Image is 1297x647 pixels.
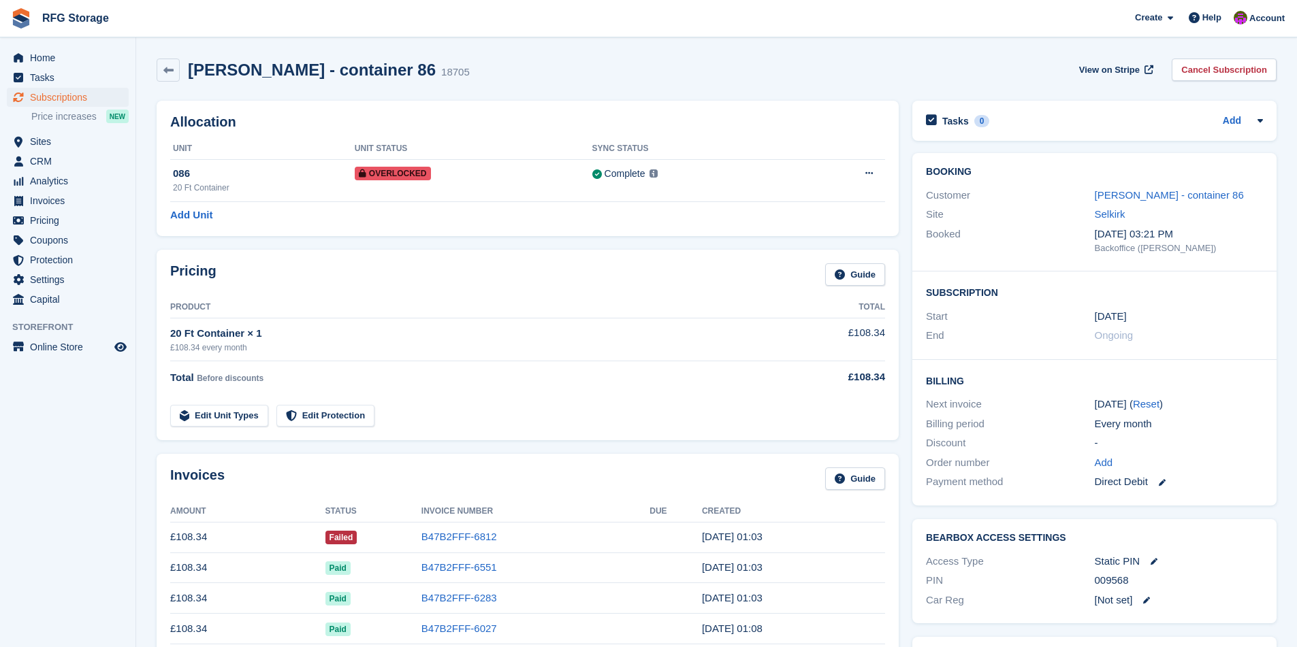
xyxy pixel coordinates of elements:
[650,169,658,178] img: icon-info-grey-7440780725fd019a000dd9b08b2336e03edf1995a4989e88bcd33f0948082b44.svg
[1133,398,1159,410] a: Reset
[7,211,129,230] a: menu
[421,501,650,522] th: Invoice Number
[825,263,885,286] a: Guide
[325,501,421,522] th: Status
[1135,11,1162,24] span: Create
[702,561,763,573] time: 2025-08-21 00:03:09 UTC
[31,110,97,123] span: Price increases
[1095,329,1134,341] span: Ongoing
[421,531,497,542] a: B47B2FFF-6812
[30,48,112,67] span: Home
[7,171,129,190] a: menu
[775,297,885,318] th: Total
[1095,474,1263,490] div: Direct Debit
[7,68,129,87] a: menu
[926,397,1094,412] div: Next invoice
[974,115,990,127] div: 0
[170,138,355,160] th: Unit
[650,501,702,522] th: Due
[926,435,1094,451] div: Discount
[1074,59,1156,81] a: View on Stripe
[7,290,129,309] a: menu
[30,152,112,171] span: CRM
[30,211,112,230] span: Pricing
[1095,189,1244,201] a: [PERSON_NAME] - container 86
[7,250,129,269] a: menu
[325,592,351,605] span: Paid
[1079,63,1140,77] span: View on Stripe
[170,501,325,522] th: Amount
[605,167,645,181] div: Complete
[7,231,129,250] a: menu
[1095,227,1263,242] div: [DATE] 03:21 PM
[112,339,129,355] a: Preview store
[325,531,357,544] span: Failed
[173,166,355,182] div: 086
[30,231,112,250] span: Coupons
[12,320,135,334] span: Storefront
[775,369,885,385] div: £108.34
[170,297,775,318] th: Product
[106,110,129,123] div: NEW
[926,374,1263,387] h2: Billing
[441,65,470,80] div: 18705
[1095,397,1263,412] div: [DATE] ( )
[926,455,1094,471] div: Order number
[926,474,1094,490] div: Payment method
[926,167,1263,178] h2: Booking
[170,371,194,383] span: Total
[7,152,129,171] a: menu
[825,467,885,490] a: Guide
[355,138,592,160] th: Unit Status
[30,171,112,190] span: Analytics
[325,623,351,636] span: Paid
[702,531,763,542] time: 2025-09-21 00:03:29 UTC
[1234,11,1247,24] img: Laura Lawson
[355,167,431,180] span: Overlocked
[170,467,225,490] h2: Invoices
[592,138,797,160] th: Sync Status
[702,501,885,522] th: Created
[197,374,263,383] span: Before discounts
[1095,242,1263,255] div: Backoffice ([PERSON_NAME])
[170,326,775,342] div: 20 Ft Container × 1
[1095,208,1125,220] a: Selkirk
[170,342,775,354] div: £108.34 every month
[173,182,355,194] div: 20 Ft Container
[7,48,129,67] a: menu
[421,623,497,634] a: B47B2FFF-6027
[170,522,325,552] td: £108.34
[926,533,1263,544] h2: BearBox Access Settings
[30,88,112,107] span: Subscriptions
[926,328,1094,344] div: End
[942,115,969,127] h2: Tasks
[188,61,436,79] h2: [PERSON_NAME] - container 86
[926,593,1094,608] div: Car Reg
[31,109,129,124] a: Price increases NEW
[1095,573,1263,588] div: 009568
[1095,435,1263,451] div: -
[30,250,112,269] span: Protection
[170,114,885,130] h2: Allocation
[926,416,1094,432] div: Billing period
[1223,114,1241,129] a: Add
[30,270,112,289] span: Settings
[1095,455,1113,471] a: Add
[11,8,31,29] img: stora-icon-8386f47178a22dfd0bd8f6a31ec36ba5ce8667c1dd55bd0f319d3a0aa187defe.svg
[7,337,129,356] a: menu
[170,614,325,644] td: £108.34
[30,337,112,356] span: Online Store
[702,623,763,634] time: 2025-06-21 00:08:58 UTC
[170,405,268,427] a: Edit Unit Types
[30,290,112,309] span: Capital
[7,88,129,107] a: menu
[170,583,325,614] td: £108.34
[421,561,497,573] a: B47B2FFF-6551
[926,227,1094,255] div: Booked
[421,592,497,603] a: B47B2FFF-6283
[926,207,1094,222] div: Site
[926,188,1094,203] div: Customer
[1249,12,1285,25] span: Account
[325,561,351,575] span: Paid
[775,318,885,361] td: £108.34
